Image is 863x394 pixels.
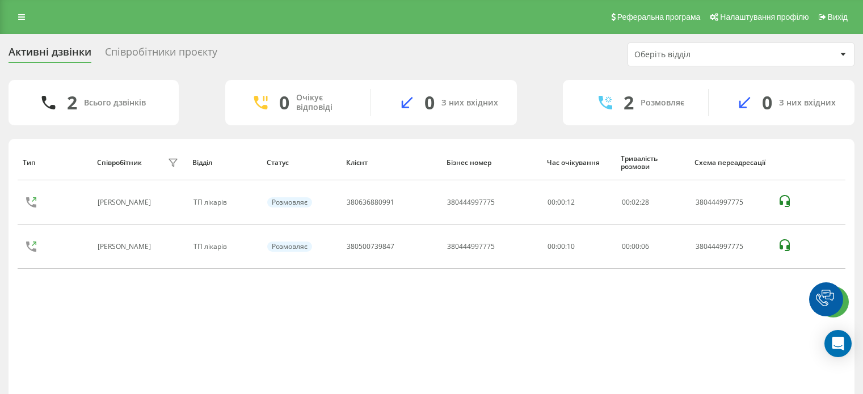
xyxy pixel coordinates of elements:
div: ТП лікарів [193,198,255,206]
div: Open Intercom Messenger [824,330,852,357]
span: 00 [622,197,630,207]
div: [PERSON_NAME] [98,198,154,206]
span: 00 [632,242,639,251]
div: 380636880991 [347,198,394,206]
div: Бізнес номер [447,159,536,167]
div: Тип [23,159,86,167]
div: 0 [279,92,289,113]
div: 2 [624,92,634,113]
div: Розмовляє [267,197,312,207]
div: З них вхідних [441,98,498,108]
div: 380444997775 [447,243,495,251]
div: Розмовляє [641,98,684,108]
div: ТП лікарів [193,243,255,251]
span: 02 [632,197,639,207]
div: 380444997775 [696,243,765,251]
div: Клієнт [346,159,436,167]
span: Налаштування профілю [720,12,809,22]
div: Співробітник [97,159,142,167]
div: Оберіть відділ [634,50,770,60]
div: 00:00:10 [548,243,609,251]
div: Відділ [192,159,255,167]
div: 00:00:12 [548,198,609,206]
div: Час очікування [547,159,610,167]
div: Статус [267,159,335,167]
span: Вихід [828,12,848,22]
div: : : [622,243,649,251]
div: 0 [424,92,435,113]
div: 2 [67,92,77,113]
span: 28 [641,197,649,207]
div: З них вхідних [779,98,836,108]
div: Співробітники проєкту [105,46,217,63]
span: 06 [641,242,649,251]
div: [PERSON_NAME] [98,243,154,251]
div: 380444997775 [447,198,495,206]
div: Тривалість розмови [621,155,684,171]
div: Розмовляє [267,242,312,252]
div: Схема переадресації [694,159,766,167]
div: Всього дзвінків [84,98,146,108]
span: 00 [622,242,630,251]
span: Реферальна програма [617,12,701,22]
div: Активні дзвінки [9,46,91,63]
div: : : [622,198,649,206]
div: 380444997775 [696,198,765,206]
div: 0 [762,92,772,113]
div: 380500739847 [347,243,394,251]
div: Очікує відповіді [296,93,353,112]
